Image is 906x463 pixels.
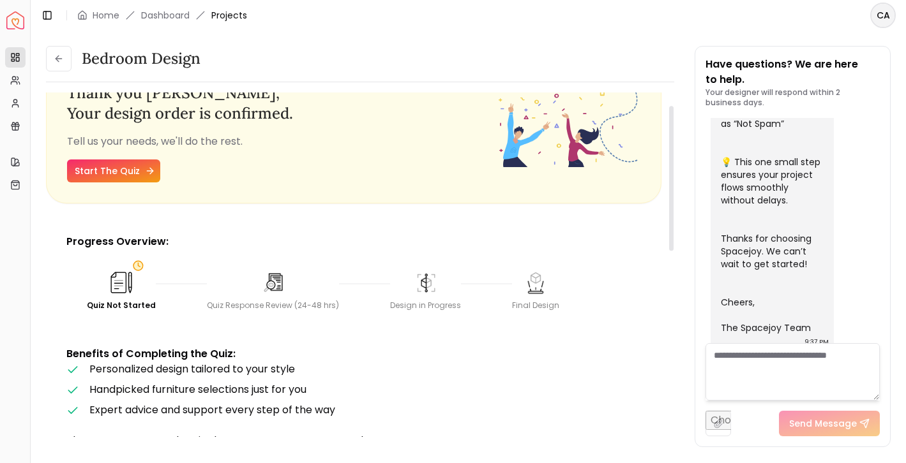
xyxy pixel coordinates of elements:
[89,362,295,376] span: Personalized design tailored to your style
[872,4,895,27] span: CA
[77,9,247,22] nav: breadcrumb
[413,270,439,295] img: Design in Progress
[706,87,880,108] p: Your designer will respond within 2 business days.
[89,382,306,397] span: Handpicked furniture selections just for you
[207,300,339,311] div: Quiz Response Review (24-48 hrs)
[512,300,559,311] div: Final Design
[390,300,461,311] div: Design in Progress
[6,11,24,29] img: Spacejoy Logo
[260,270,286,295] img: Quiz Response Review (24-48 hrs)
[66,346,641,362] p: Benefits of Completing the Quiz:
[146,83,276,103] span: [PERSON_NAME]
[67,83,497,124] h3: Thank you , Your design order is confirmed.
[66,433,641,448] p: The sooner you complete it, the sooner we can get started!
[82,48,200,69] h3: Bedroom design
[870,3,896,28] button: CA
[107,268,135,297] img: Quiz Not Started
[211,9,247,22] span: Projects
[497,83,641,167] img: Fun quiz start - image
[706,57,880,87] p: Have questions? We are here to help.
[523,270,548,295] img: Final Design
[141,9,190,22] a: Dashboard
[93,9,119,22] a: Home
[87,300,156,311] div: Quiz Not Started
[67,159,160,182] a: Start The Quiz
[66,234,641,249] p: Progress Overview:
[89,402,335,417] span: Expert advice and support every step of the way
[804,335,829,348] div: 9:37 PM
[6,11,24,29] a: Spacejoy
[67,134,497,149] p: Tell us your needs, we'll do the rest.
